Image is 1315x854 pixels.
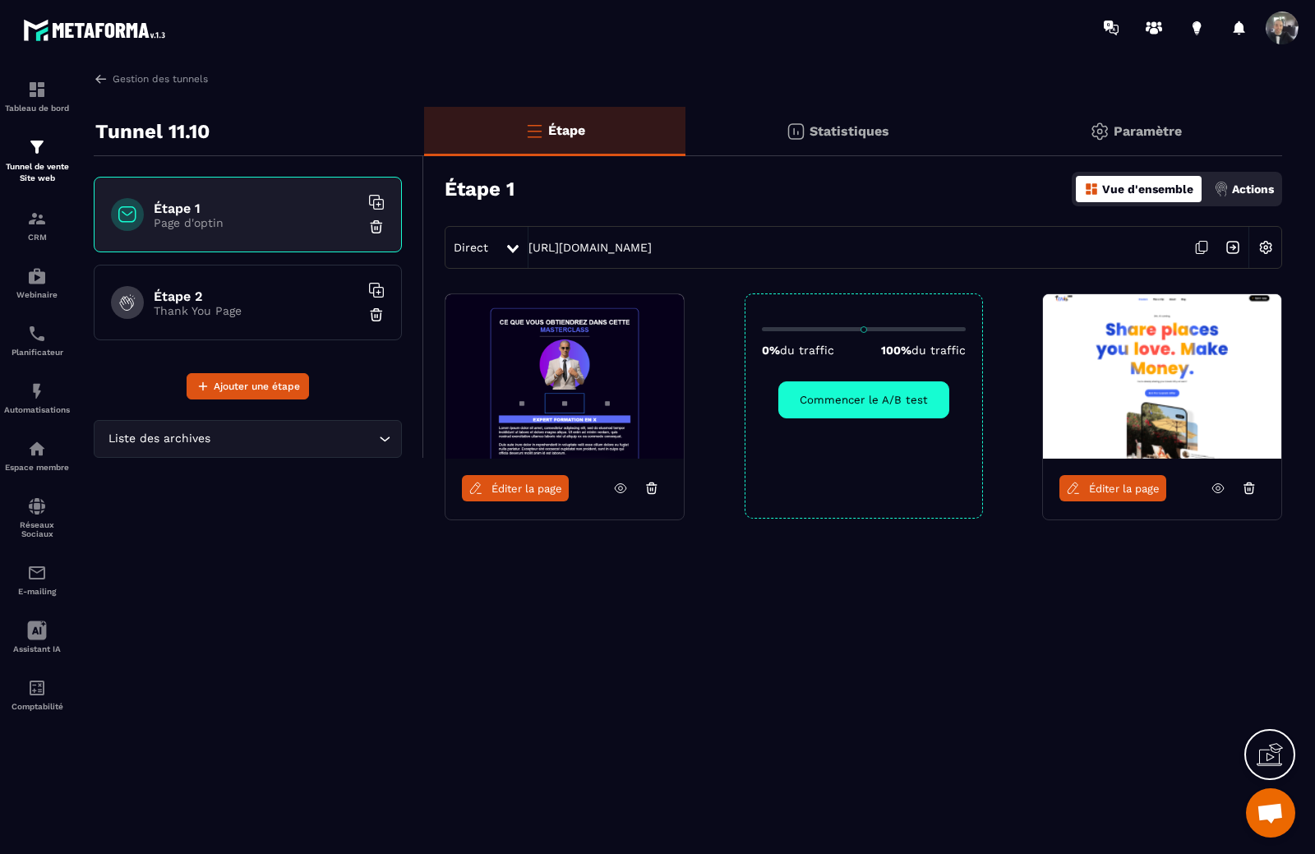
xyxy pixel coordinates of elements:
[1102,182,1193,196] p: Vue d'ensemble
[881,344,966,357] p: 100%
[27,266,47,286] img: automations
[1217,232,1248,263] img: arrow-next.bcc2205e.svg
[94,72,108,86] img: arrow
[454,241,488,254] span: Direct
[1214,182,1229,196] img: actions.d6e523a2.png
[4,463,70,472] p: Espace membre
[4,67,70,125] a: formationformationTableau de bord
[27,209,47,229] img: formation
[4,427,70,484] a: automationsautomationsEspace membre
[187,373,309,399] button: Ajouter une étape
[4,405,70,414] p: Automatisations
[548,122,585,138] p: Étape
[4,312,70,369] a: schedulerschedulerPlanificateur
[445,178,514,201] h3: Étape 1
[154,201,359,216] h6: Étape 1
[4,104,70,113] p: Tableau de bord
[1059,475,1166,501] a: Éditer la page
[780,344,834,357] span: du traffic
[4,484,70,551] a: social-networksocial-networkRéseaux Sociaux
[95,115,210,148] p: Tunnel 11.10
[1250,232,1281,263] img: setting-w.858f3a88.svg
[154,304,359,317] p: Thank You Page
[104,430,214,448] span: Liste des archives
[445,294,684,459] img: image
[810,123,889,139] p: Statistiques
[27,137,47,157] img: formation
[4,520,70,538] p: Réseaux Sociaux
[4,254,70,312] a: automationsautomationsWebinaire
[524,121,544,141] img: bars-o.4a397970.svg
[4,551,70,608] a: emailemailE-mailing
[911,344,966,357] span: du traffic
[4,233,70,242] p: CRM
[154,216,359,229] p: Page d'optin
[528,241,652,254] a: [URL][DOMAIN_NAME]
[4,290,70,299] p: Webinaire
[27,324,47,344] img: scheduler
[4,196,70,254] a: formationformationCRM
[1043,294,1281,459] img: image
[27,80,47,99] img: formation
[4,161,70,184] p: Tunnel de vente Site web
[94,72,208,86] a: Gestion des tunnels
[1114,123,1182,139] p: Paramètre
[27,381,47,401] img: automations
[4,369,70,427] a: automationsautomationsAutomatisations
[1232,182,1274,196] p: Actions
[1089,482,1160,495] span: Éditer la page
[27,496,47,516] img: social-network
[4,608,70,666] a: Assistant IA
[491,482,562,495] span: Éditer la page
[786,122,805,141] img: stats.20deebd0.svg
[27,563,47,583] img: email
[1090,122,1110,141] img: setting-gr.5f69749f.svg
[214,378,300,395] span: Ajouter une étape
[368,307,385,323] img: trash
[4,348,70,357] p: Planificateur
[4,125,70,196] a: formationformationTunnel de vente Site web
[4,702,70,711] p: Comptabilité
[23,15,171,45] img: logo
[4,644,70,653] p: Assistant IA
[4,666,70,723] a: accountantaccountantComptabilité
[27,678,47,698] img: accountant
[1246,788,1295,838] div: Ouvrir le chat
[27,439,47,459] img: automations
[462,475,569,501] a: Éditer la page
[762,344,834,357] p: 0%
[214,430,375,448] input: Search for option
[154,289,359,304] h6: Étape 2
[1084,182,1099,196] img: dashboard-orange.40269519.svg
[94,420,402,458] div: Search for option
[4,587,70,596] p: E-mailing
[778,381,949,418] button: Commencer le A/B test
[368,219,385,235] img: trash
